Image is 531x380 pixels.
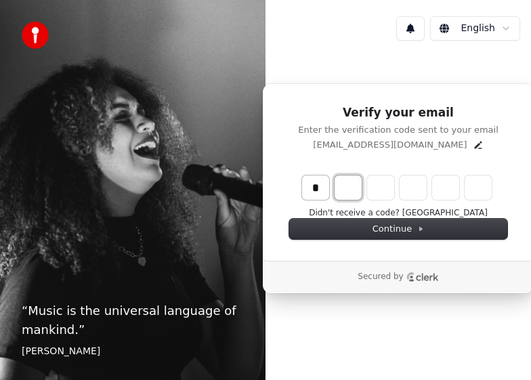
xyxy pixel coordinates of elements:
a: Clerk logo [406,272,439,282]
button: Didn't receive a code? [GEOGRAPHIC_DATA] [309,208,488,219]
p: “ Music is the universal language of mankind. ” [22,301,244,339]
input: Digit 4 [400,175,427,200]
p: [EMAIL_ADDRESS][DOMAIN_NAME] [313,139,467,151]
footer: [PERSON_NAME] [22,345,244,358]
span: Continue [373,223,424,235]
input: Digit 3 [367,175,394,200]
div: Verification code input [299,173,494,203]
img: youka [22,22,49,49]
input: Digit 2 [335,175,362,200]
input: Enter verification code. Digit 1 [302,175,329,200]
p: Enter the verification code sent to your email [289,124,507,136]
input: Digit 5 [432,175,459,200]
h1: Verify your email [289,105,507,121]
button: Continue [289,219,507,239]
input: Digit 6 [465,175,492,200]
button: Edit [473,140,484,150]
p: Secured by [358,272,403,282]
